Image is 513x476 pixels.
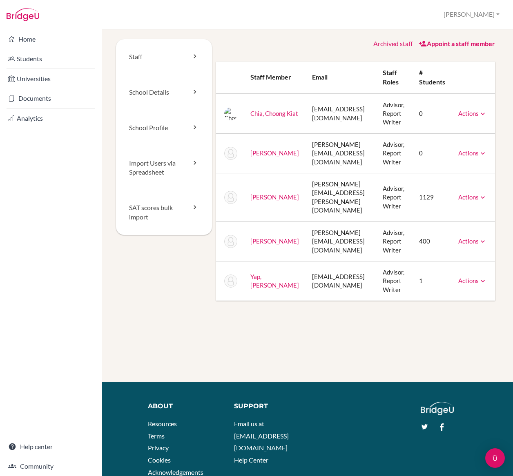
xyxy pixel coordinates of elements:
a: Documents [2,90,100,106]
td: [PERSON_NAME][EMAIL_ADDRESS][DOMAIN_NAME] [306,133,376,173]
img: Lin Lin Yap [224,275,237,288]
th: Staff roles [376,62,412,94]
a: Terms [148,432,165,440]
td: [EMAIL_ADDRESS][DOMAIN_NAME] [306,94,376,134]
th: Email [306,62,376,94]
a: Actions [458,149,487,157]
td: 0 [413,94,452,134]
th: # students [413,62,452,94]
a: SAT scores bulk import [116,190,212,235]
img: Choong Kiat Chia [224,107,237,120]
a: Actions [458,237,487,245]
a: Home [2,31,100,47]
img: Junita Devi Sockalingam [224,191,237,204]
td: Advisor, Report Writer [376,261,412,301]
a: Email us at [EMAIL_ADDRESS][DOMAIN_NAME] [234,420,289,452]
a: Actions [458,193,487,201]
div: About [148,402,221,411]
a: Acknowledgements [148,468,203,476]
img: Bridge-U [7,8,39,21]
div: Open Intercom Messenger [485,448,505,468]
a: Import Users via Spreadsheet [116,146,212,190]
a: Appoint a staff member [419,40,495,47]
a: Help center [2,438,100,455]
a: [PERSON_NAME] [250,149,299,157]
td: Advisor, Report Writer [376,94,412,134]
a: Actions [458,110,487,117]
a: Staff [116,39,212,75]
img: Junita Devi Sockalingam [224,235,237,248]
td: 0 [413,133,452,173]
a: Chia, Choong Kiat [250,110,298,117]
td: [EMAIL_ADDRESS][DOMAIN_NAME] [306,261,376,301]
a: Resources [148,420,177,427]
a: Universities [2,71,100,87]
td: Advisor, Report Writer [376,173,412,222]
td: Advisor, Report Writer [376,221,412,261]
a: School Profile [116,110,212,146]
img: Nicholas Chia [224,147,237,160]
a: School Details [116,75,212,110]
td: 1129 [413,173,452,222]
td: Advisor, Report Writer [376,133,412,173]
a: Cookies [148,456,171,464]
a: Actions [458,277,487,284]
a: Students [2,51,100,67]
td: [PERSON_NAME][EMAIL_ADDRESS][PERSON_NAME][DOMAIN_NAME] [306,173,376,222]
a: [PERSON_NAME] [250,193,299,201]
td: [PERSON_NAME][EMAIL_ADDRESS][DOMAIN_NAME] [306,221,376,261]
img: logo_white@2x-f4f0deed5e89b7ecb1c2cc34c3e3d731f90f0f143d5ea2071677605dd97b5244.png [421,402,454,415]
a: Community [2,458,100,474]
div: Support [234,402,302,411]
th: Staff member [244,62,306,94]
a: Privacy [148,444,169,452]
a: [PERSON_NAME] [250,237,299,245]
a: Yap, [PERSON_NAME] [250,273,299,289]
td: 1 [413,261,452,301]
a: Analytics [2,110,100,126]
td: 400 [413,221,452,261]
button: [PERSON_NAME] [440,7,503,22]
a: Archived staff [373,40,413,47]
a: Help Center [234,456,268,464]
